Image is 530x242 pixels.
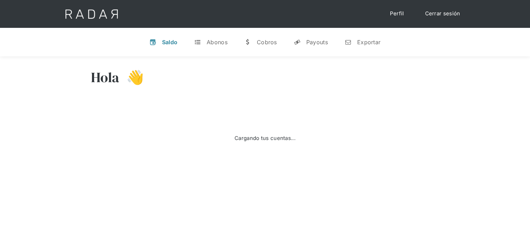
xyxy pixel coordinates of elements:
a: Cerrar sesión [418,7,467,21]
div: Cobros [257,39,277,46]
div: Payouts [306,39,328,46]
div: n [345,39,352,46]
div: t [194,39,201,46]
h3: 👋 [120,69,144,86]
h3: Hola [91,69,120,86]
a: Perfil [383,7,411,21]
div: v [149,39,156,46]
div: Saldo [162,39,178,46]
div: y [294,39,301,46]
div: Cargando tus cuentas... [235,134,295,142]
div: Exportar [357,39,381,46]
div: Abonos [207,39,228,46]
div: w [244,39,251,46]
